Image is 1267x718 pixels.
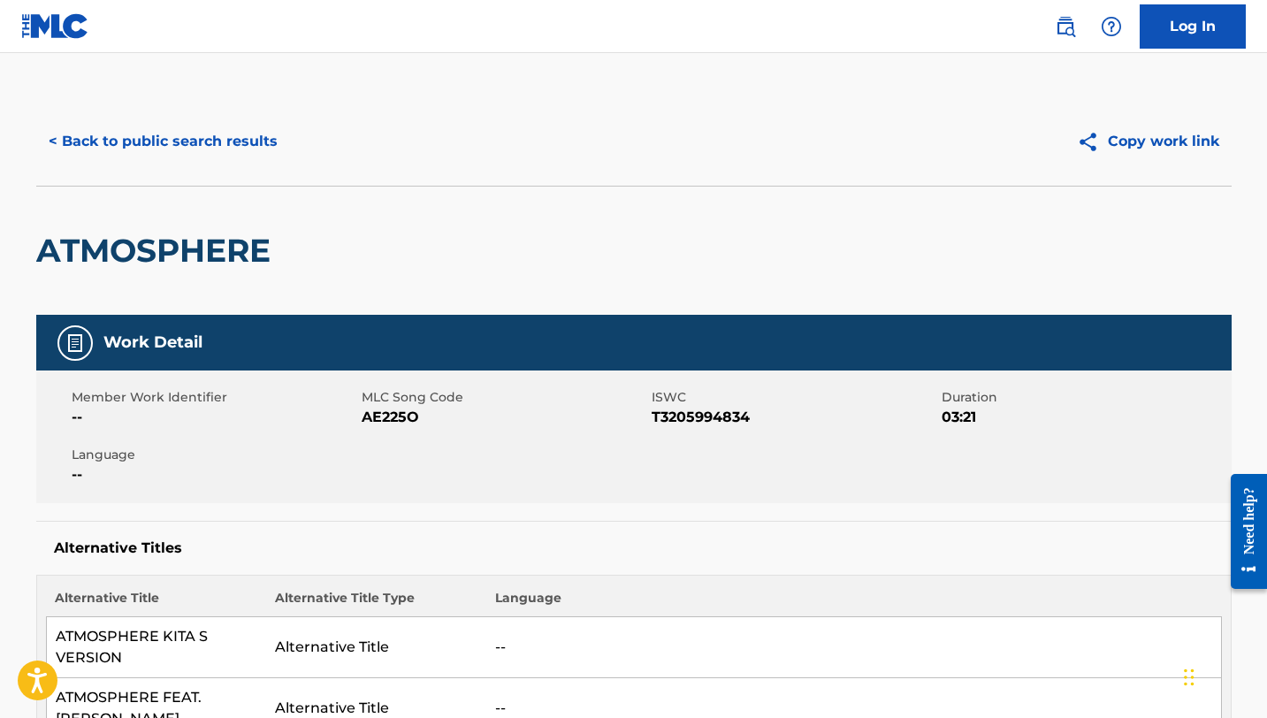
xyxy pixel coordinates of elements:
th: Alternative Title [46,589,266,617]
span: Member Work Identifier [72,388,357,407]
td: Alternative Title [266,617,486,678]
iframe: Chat Widget [1179,633,1267,718]
h5: Work Detail [103,332,202,353]
span: -- [72,407,357,428]
span: -- [72,464,357,485]
th: Alternative Title Type [266,589,486,617]
h2: ATMOSPHERE [36,231,279,271]
img: search [1055,16,1076,37]
td: ATMOSPHERE KITA S VERSION [46,617,266,678]
button: Copy work link [1065,119,1232,164]
img: Copy work link [1077,131,1108,153]
h5: Alternative Titles [54,539,1214,557]
td: -- [486,617,1221,678]
span: AE225O [362,407,647,428]
span: T3205994834 [652,407,937,428]
span: ISWC [652,388,937,407]
div: Help [1094,9,1129,44]
span: Language [72,446,357,464]
span: MLC Song Code [362,388,647,407]
span: 03:21 [942,407,1227,428]
img: MLC Logo [21,13,89,39]
div: Drag [1184,651,1194,704]
img: help [1101,16,1122,37]
a: Public Search [1048,9,1083,44]
button: < Back to public search results [36,119,290,164]
a: Log In [1140,4,1246,49]
span: Duration [942,388,1227,407]
th: Language [486,589,1221,617]
img: Work Detail [65,332,86,354]
iframe: Resource Center [1217,460,1267,602]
